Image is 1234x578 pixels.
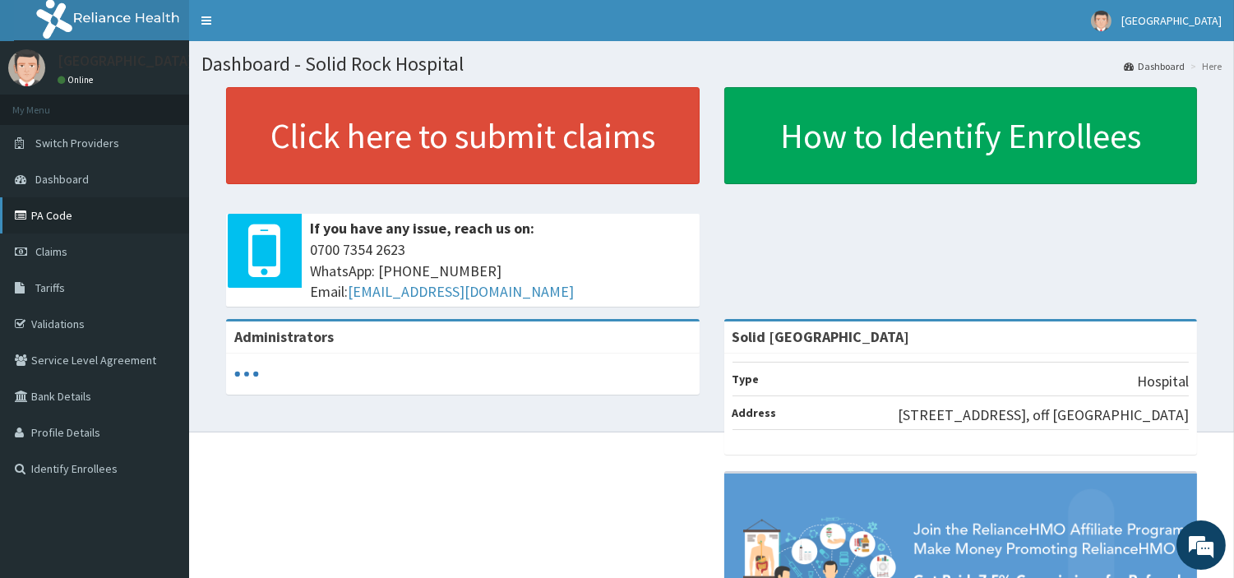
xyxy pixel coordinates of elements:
svg: audio-loading [234,362,259,386]
p: Hospital [1137,371,1189,392]
span: Switch Providers [35,136,119,150]
span: Dashboard [35,172,89,187]
strong: Solid [GEOGRAPHIC_DATA] [733,327,910,346]
img: User Image [1091,11,1112,31]
span: 0700 7354 2623 WhatsApp: [PHONE_NUMBER] Email: [310,239,691,303]
b: Administrators [234,327,334,346]
h1: Dashboard - Solid Rock Hospital [201,53,1222,75]
p: [GEOGRAPHIC_DATA] [58,53,193,68]
a: [EMAIL_ADDRESS][DOMAIN_NAME] [348,282,574,301]
span: Claims [35,244,67,259]
span: [GEOGRAPHIC_DATA] [1121,13,1222,28]
b: Type [733,372,760,386]
a: Dashboard [1124,59,1185,73]
span: Tariffs [35,280,65,295]
a: Online [58,74,97,86]
img: User Image [8,49,45,86]
p: [STREET_ADDRESS], off [GEOGRAPHIC_DATA] [898,405,1189,426]
b: If you have any issue, reach us on: [310,219,534,238]
b: Address [733,405,777,420]
a: Click here to submit claims [226,87,700,184]
li: Here [1186,59,1222,73]
a: How to Identify Enrollees [724,87,1198,184]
